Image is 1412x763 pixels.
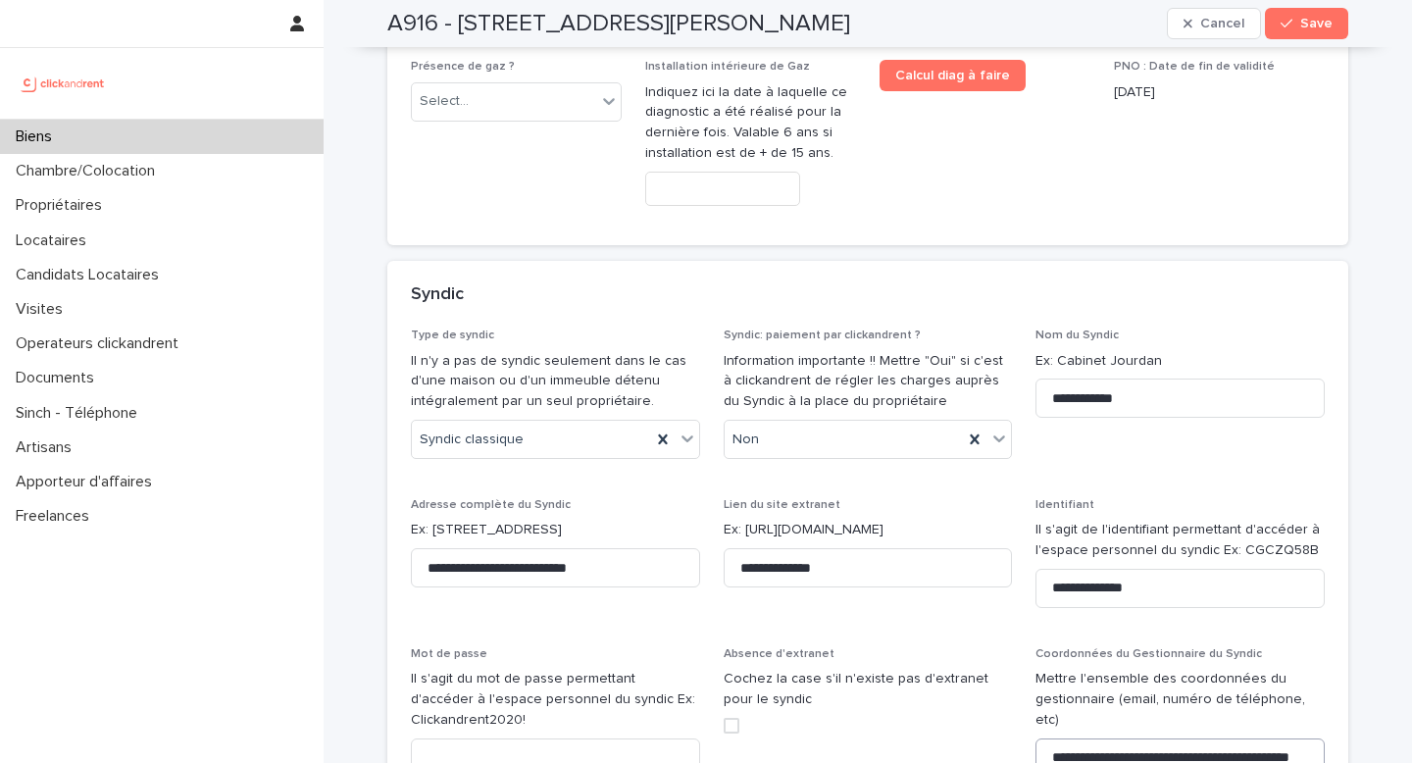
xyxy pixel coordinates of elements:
[411,284,464,306] h2: Syndic
[732,430,759,450] span: Non
[411,499,571,511] span: Adresse complète du Syndic
[1035,520,1325,561] p: Il s'agit de l'identifiant permettant d'accéder à l'espace personnel du syndic Ex: CGCZQ58B
[1300,17,1333,30] span: Save
[645,61,810,73] span: Installation intérieure de Gaz
[724,520,1013,540] p: Ex: [URL][DOMAIN_NAME]
[420,91,469,112] div: Select...
[420,430,524,450] span: Syndic classique
[1035,351,1325,372] p: Ex: Cabinet Jourdan
[8,334,194,353] p: Operateurs clickandrent
[1035,669,1325,730] p: Mettre l'ensemble des coordonnées du gestionnaire (email, numéro de téléphone, etc)
[880,60,1026,91] a: Calcul diag à faire
[8,438,87,457] p: Artisans
[724,669,1013,710] p: Cochez la case s'il n'existe pas d'extranet pour le syndic
[8,369,110,387] p: Documents
[8,196,118,215] p: Propriétaires
[1114,82,1325,103] p: [DATE]
[8,231,102,250] p: Locataires
[411,330,494,341] span: Type de syndic
[645,82,856,164] p: Indiquez ici la date à laquelle ce diagnostic a été réalisé pour la dernière fois. Valable 6 ans ...
[724,648,834,660] span: Absence d'extranet
[8,127,68,146] p: Biens
[1265,8,1348,39] button: Save
[387,10,850,38] h2: A916 - [STREET_ADDRESS][PERSON_NAME]
[1035,330,1119,341] span: Nom du Syndic
[1035,499,1094,511] span: Identifiant
[411,520,700,540] p: Ex: [STREET_ADDRESS]
[411,669,700,730] p: Il s'agit du mot de passe permettant d'accéder à l'espace personnel du syndic Ex: Clickandrent2020!
[724,330,921,341] span: Syndic: paiement par clickandrent ?
[1200,17,1244,30] span: Cancel
[8,162,171,180] p: Chambre/Colocation
[724,351,1013,412] p: Information importante !! Mettre "Oui" si c'est à clickandrent de régler les charges auprès du Sy...
[8,300,78,319] p: Visites
[895,69,1010,82] span: Calcul diag à faire
[1114,61,1275,73] span: PNO : Date de fin de validité
[1035,648,1262,660] span: Coordonnées du Gestionnaire du Syndic
[724,499,840,511] span: Lien du site extranet
[8,266,175,284] p: Candidats Locataires
[411,648,487,660] span: Mot de passe
[8,507,105,526] p: Freelances
[411,351,700,412] p: Il n'y a pas de syndic seulement dans le cas d'une maison ou d'un immeuble détenu intégralement p...
[411,61,515,73] span: Présence de gaz ?
[1167,8,1261,39] button: Cancel
[16,64,111,103] img: UCB0brd3T0yccxBKYDjQ
[8,404,153,423] p: Sinch - Téléphone
[8,473,168,491] p: Apporteur d'affaires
